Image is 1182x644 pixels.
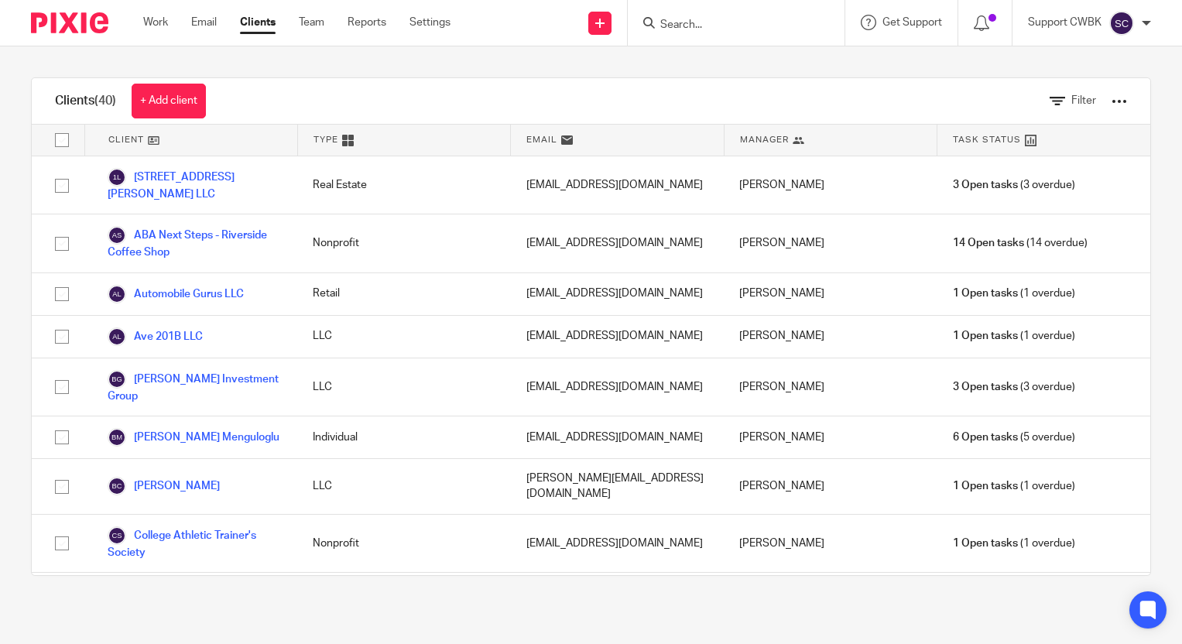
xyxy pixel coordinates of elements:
div: [PERSON_NAME] [724,273,937,315]
a: Reports [348,15,386,30]
div: [PERSON_NAME] [724,358,937,416]
img: svg%3E [108,428,126,447]
div: [EMAIL_ADDRESS][DOMAIN_NAME] [511,515,724,572]
div: [EMAIL_ADDRESS][DOMAIN_NAME] [511,316,724,358]
img: svg%3E [108,477,126,495]
p: Support CWBK [1028,15,1101,30]
div: Real Estate [297,573,510,628]
img: svg%3E [108,226,126,245]
span: 1 Open tasks [953,536,1018,551]
span: (40) [94,94,116,107]
input: Search [659,19,798,33]
div: [PERSON_NAME][EMAIL_ADDRESS][DOMAIN_NAME] [511,459,724,514]
img: svg%3E [108,285,126,303]
div: Nonprofit [297,515,510,572]
span: 3 Open tasks [953,379,1018,395]
a: [PERSON_NAME] Menguloglu [108,428,279,447]
span: 14 Open tasks [953,235,1024,251]
span: Filter [1071,95,1096,106]
span: 3 Open tasks [953,177,1018,193]
div: [PERSON_NAME] [724,214,937,272]
div: Real Estate [297,156,510,214]
div: [EMAIL_ADDRESS][DOMAIN_NAME] [511,416,724,458]
a: [PERSON_NAME] Investment Group [108,370,282,404]
div: [PERSON_NAME] [724,316,937,358]
div: [PERSON_NAME] [724,459,937,514]
a: ABA Next Steps - Riverside Coffee Shop [108,226,282,260]
a: Team [299,15,324,30]
a: + Add client [132,84,206,118]
img: svg%3E [108,526,126,545]
img: Pixie [31,12,108,33]
span: (1 overdue) [953,478,1075,494]
div: [PERSON_NAME] [724,416,937,458]
span: (1 overdue) [953,328,1075,344]
span: (5 overdue) [953,430,1075,445]
span: 1 Open tasks [953,328,1018,344]
a: College Athletic Trainer's Society [108,526,282,560]
span: 1 Open tasks [953,478,1018,494]
div: LLC [297,316,510,358]
span: Manager [740,133,789,146]
span: (3 overdue) [953,177,1075,193]
a: [STREET_ADDRESS][PERSON_NAME] LLC [108,168,282,202]
div: Retail [297,273,510,315]
a: Email [191,15,217,30]
span: (3 overdue) [953,379,1075,395]
input: Select all [47,125,77,155]
span: (14 overdue) [953,235,1088,251]
div: [PERSON_NAME] [724,156,937,214]
a: Settings [409,15,451,30]
a: Ave 201B LLC [108,327,203,346]
img: svg%3E [108,370,126,389]
div: [EMAIL_ADDRESS][DOMAIN_NAME] [511,358,724,416]
img: svg%3E [1109,11,1134,36]
a: Clients [240,15,276,30]
img: svg%3E [108,168,126,187]
a: Automobile Gurus LLC [108,285,244,303]
div: [EMAIL_ADDRESS][DOMAIN_NAME] [511,156,724,214]
a: Work [143,15,168,30]
span: (1 overdue) [953,286,1075,301]
div: [PERSON_NAME] [724,515,937,572]
span: 1 Open tasks [953,286,1018,301]
div: [PERSON_NAME] [724,573,937,628]
div: [EMAIL_ADDRESS][DOMAIN_NAME] [511,273,724,315]
img: svg%3E [108,327,126,346]
span: Email [526,133,557,146]
div: [PERSON_NAME][EMAIL_ADDRESS][PERSON_NAME][DOMAIN_NAME] [511,573,724,628]
div: Individual [297,416,510,458]
span: Client [108,133,144,146]
span: (1 overdue) [953,536,1075,551]
span: Get Support [882,17,942,28]
span: 6 Open tasks [953,430,1018,445]
div: LLC [297,358,510,416]
a: [PERSON_NAME] [108,477,220,495]
h1: Clients [55,93,116,109]
div: LLC [297,459,510,514]
span: Type [313,133,338,146]
span: Task Status [953,133,1021,146]
div: Nonprofit [297,214,510,272]
div: [EMAIL_ADDRESS][DOMAIN_NAME] [511,214,724,272]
